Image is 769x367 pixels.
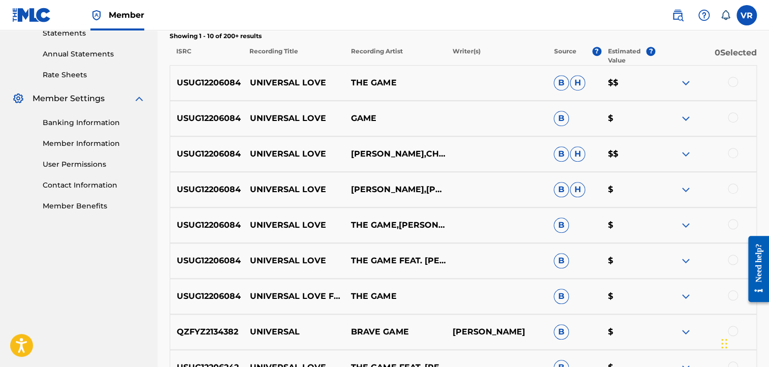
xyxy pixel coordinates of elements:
[170,290,243,302] p: USUG12206084
[601,326,655,338] p: $
[680,290,692,302] img: expand
[43,28,145,39] a: Statements
[601,183,655,196] p: $
[601,255,655,267] p: $
[718,318,769,367] iframe: Chat Widget
[608,47,646,65] p: Estimated Value
[601,290,655,302] p: $
[243,326,344,338] p: UNIVERSAL
[344,290,445,302] p: THE GAME
[680,112,692,125] img: expand
[33,93,105,105] span: Member Settings
[570,182,585,197] span: H
[680,326,692,338] img: expand
[170,183,243,196] p: USUG12206084
[680,255,692,267] img: expand
[170,255,243,267] p: USUG12206084
[43,159,145,170] a: User Permissions
[43,138,145,149] a: Member Information
[741,228,769,310] iframe: Resource Center
[243,47,344,65] p: Recording Title
[592,47,601,56] span: ?
[170,112,243,125] p: USUG12206084
[554,75,569,90] span: B
[344,112,445,125] p: GAME
[694,5,714,25] div: Help
[554,253,569,268] span: B
[12,93,24,105] img: Member Settings
[43,49,145,59] a: Annual Statements
[554,182,569,197] span: B
[554,146,569,162] span: B
[554,47,576,65] p: Source
[43,70,145,80] a: Rate Sheets
[170,32,757,41] p: Showing 1 - 10 of 200+ results
[12,8,51,22] img: MLC Logo
[243,219,344,231] p: UNIVERSAL LOVE
[445,326,547,338] p: [PERSON_NAME]
[344,219,445,231] p: THE GAME,[PERSON_NAME],CHLÖE,CASSIE
[671,9,684,21] img: search
[43,180,145,191] a: Contact Information
[570,146,585,162] span: H
[243,255,344,267] p: UNIVERSAL LOVE
[680,183,692,196] img: expand
[43,117,145,128] a: Banking Information
[344,326,445,338] p: BRAVE GAME
[680,148,692,160] img: expand
[344,255,445,267] p: THE GAME FEAT. [PERSON_NAME],CHLÖE,CASSIE
[736,5,757,25] div: User Menu
[90,9,103,21] img: Top Rightsholder
[680,77,692,89] img: expand
[720,10,730,20] div: Notifications
[243,148,344,160] p: UNIVERSAL LOVE
[554,289,569,304] span: B
[667,5,688,25] a: Public Search
[554,324,569,340] span: B
[243,77,344,89] p: UNIVERSAL LOVE
[109,9,144,21] span: Member
[554,111,569,126] span: B
[43,201,145,211] a: Member Benefits
[243,112,344,125] p: UNIVERSAL LOVE
[554,218,569,233] span: B
[601,112,655,125] p: $
[680,219,692,231] img: expand
[170,77,243,89] p: USUG12206084
[646,47,655,56] span: ?
[133,93,145,105] img: expand
[601,219,655,231] p: $
[170,219,243,231] p: USUG12206084
[601,148,655,160] p: $$
[698,9,710,21] img: help
[170,326,243,338] p: QZFYZ2134382
[445,47,547,65] p: Writer(s)
[570,75,585,90] span: H
[344,47,446,65] p: Recording Artist
[344,148,445,160] p: [PERSON_NAME],CHLÖE,[PERSON_NAME],THE GAME
[170,148,243,160] p: USUG12206084
[170,47,243,65] p: ISRC
[721,328,727,359] div: Drag
[601,77,655,89] p: $$
[344,183,445,196] p: [PERSON_NAME],[PERSON_NAME],[PERSON_NAME],THE GAME
[243,290,344,302] p: UNIVERSAL LOVE FT. [PERSON_NAME], CHLÖE & [PERSON_NAME]
[243,183,344,196] p: UNIVERSAL LOVE
[655,47,757,65] p: 0 Selected
[344,77,445,89] p: THE GAME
